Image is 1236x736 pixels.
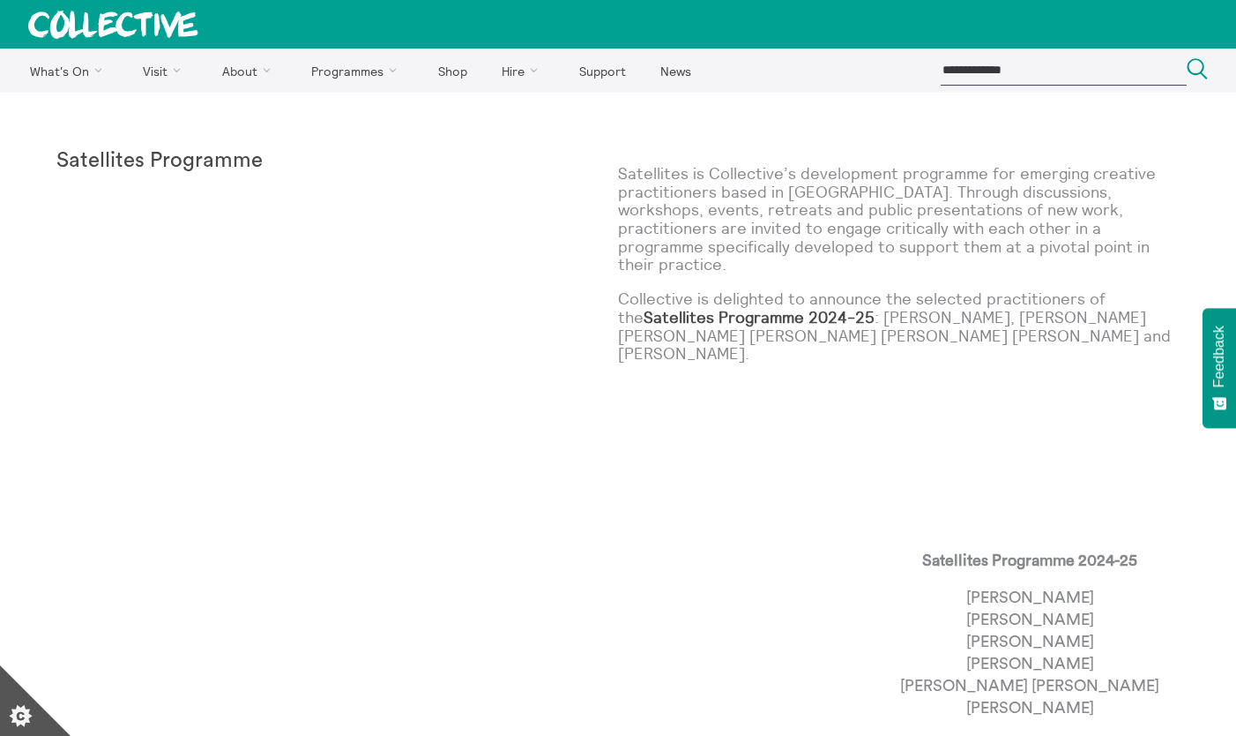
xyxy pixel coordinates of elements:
[206,49,293,93] a: About
[644,49,706,93] a: News
[618,165,1180,274] p: Satellites is Collective’s development programme for emerging creative practitioners based in [GE...
[296,49,420,93] a: Programmes
[487,49,561,93] a: Hire
[618,290,1180,364] p: Collective is delighted to announce the selected practitioners of the : [PERSON_NAME], [PERSON_NA...
[922,552,1137,568] strong: Satellites Programme 2024-25
[900,587,1159,720] p: [PERSON_NAME] [PERSON_NAME] [PERSON_NAME] [PERSON_NAME] [PERSON_NAME] [PERSON_NAME] [PERSON_NAME]
[128,49,204,93] a: Visit
[1211,326,1227,387] span: Feedback
[56,150,263,171] strong: Satellites Programme
[422,49,482,93] a: Shop
[644,307,875,327] strong: Satellites Programme 2024-25
[563,49,641,93] a: Support
[14,49,124,93] a: What's On
[1202,308,1236,428] button: Feedback - Show survey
